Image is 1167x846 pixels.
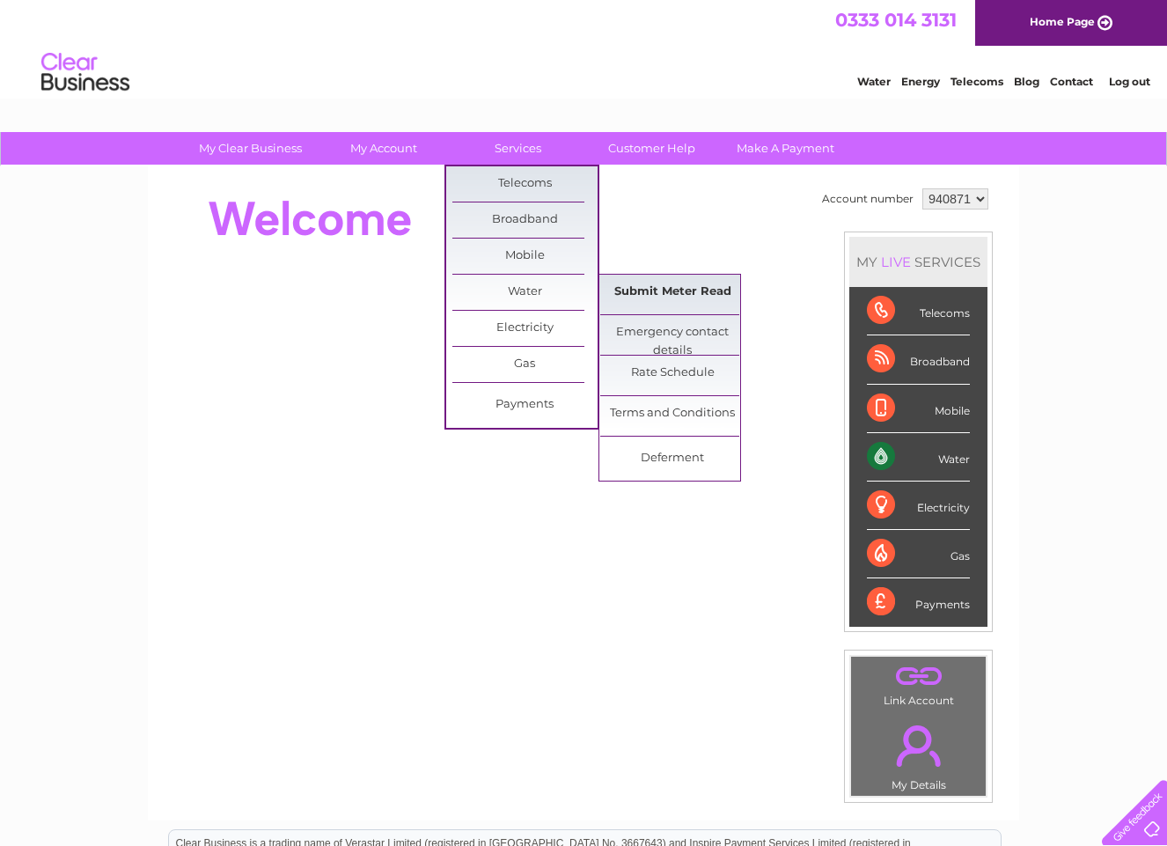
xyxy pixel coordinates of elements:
[169,10,1001,85] div: Clear Business is a trading name of Verastar Limited (registered in [GEOGRAPHIC_DATA] No. 3667643...
[600,315,745,350] a: Emergency contact details
[850,710,987,797] td: My Details
[1014,75,1039,88] a: Blog
[178,132,323,165] a: My Clear Business
[445,132,591,165] a: Services
[867,530,970,578] div: Gas
[452,166,598,202] a: Telecoms
[452,275,598,310] a: Water
[950,75,1003,88] a: Telecoms
[452,347,598,382] a: Gas
[877,254,914,270] div: LIVE
[600,396,745,431] a: Terms and Conditions
[835,9,957,31] a: 0333 014 3131
[452,239,598,274] a: Mobile
[452,202,598,238] a: Broadband
[867,482,970,530] div: Electricity
[452,311,598,346] a: Electricity
[40,46,130,99] img: logo.png
[867,335,970,384] div: Broadband
[600,356,745,391] a: Rate Schedule
[600,441,745,476] a: Deferment
[312,132,457,165] a: My Account
[867,433,970,482] div: Water
[855,715,981,776] a: .
[1109,75,1150,88] a: Log out
[901,75,940,88] a: Energy
[867,578,970,626] div: Payments
[1050,75,1093,88] a: Contact
[818,184,918,214] td: Account number
[867,287,970,335] div: Telecoms
[857,75,891,88] a: Water
[579,132,724,165] a: Customer Help
[452,387,598,423] a: Payments
[713,132,858,165] a: Make A Payment
[855,661,981,692] a: .
[867,385,970,433] div: Mobile
[850,656,987,711] td: Link Account
[600,275,745,310] a: Submit Meter Read
[849,237,987,287] div: MY SERVICES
